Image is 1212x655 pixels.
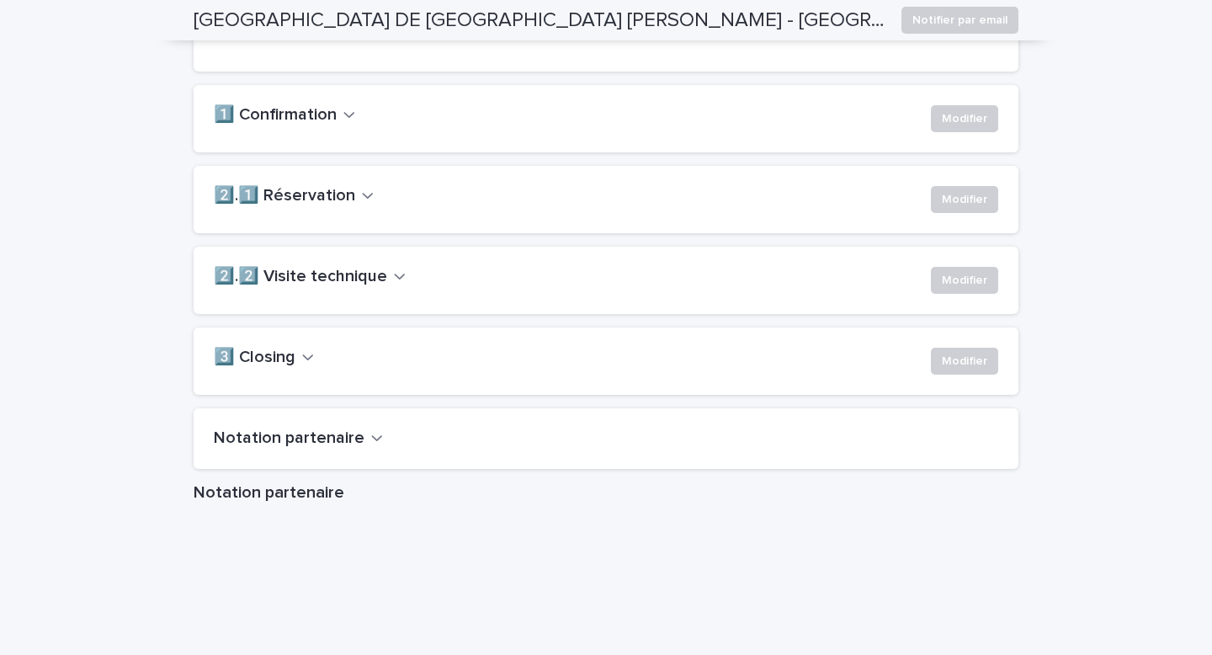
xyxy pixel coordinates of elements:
[931,348,998,375] button: Modifier
[214,186,355,206] h2: 2️⃣.1️⃣ Réservation
[214,429,364,449] h2: Notation partenaire
[942,191,987,208] span: Modifier
[214,348,295,368] h2: 3️⃣ Closing
[912,12,1007,29] span: Notifier par email
[931,186,998,213] button: Modifier
[214,429,383,449] button: Notation partenaire
[214,105,355,125] button: 1️⃣ Confirmation
[214,267,406,287] button: 2️⃣.2️⃣ Visite technique
[942,353,987,370] span: Modifier
[194,482,1018,503] h1: Notation partenaire
[194,8,888,33] h2: OPERA THEATRE DE METZ Cyrielle Leveque - Opéra - Stade Saint Symphorien Metz
[901,7,1018,34] button: Notifier par email
[942,110,987,127] span: Modifier
[214,348,314,368] button: 3️⃣ Closing
[214,267,387,287] h2: 2️⃣.2️⃣ Visite technique
[942,272,987,289] span: Modifier
[214,186,374,206] button: 2️⃣.1️⃣ Réservation
[931,105,998,132] button: Modifier
[214,105,337,125] h2: 1️⃣ Confirmation
[931,267,998,294] button: Modifier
